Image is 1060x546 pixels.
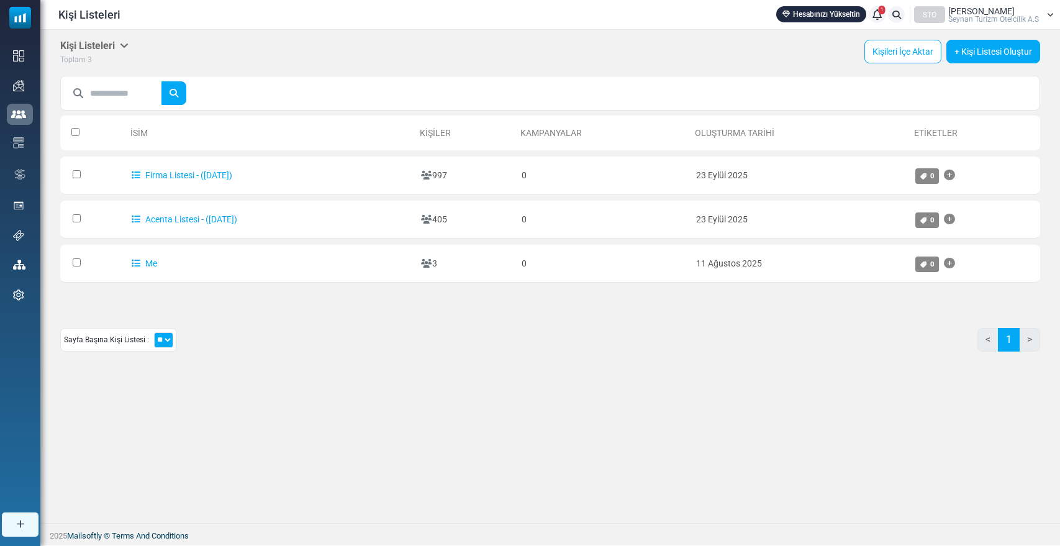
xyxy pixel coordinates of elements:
[58,6,120,23] span: Kişi Listeleri
[64,334,149,345] span: Sayfa Başına Kişi Listesi :
[60,55,86,64] span: Toplam
[520,128,582,138] a: Kampanyalar
[930,171,935,180] span: 0
[915,257,939,272] a: 0
[13,289,24,301] img: settings-icon.svg
[13,230,24,241] img: support-icon.svg
[690,157,909,194] td: 23 Eylül 2025
[930,216,935,224] span: 0
[13,80,24,91] img: campaigns-icon.png
[914,6,1054,23] a: STO [PERSON_NAME] Seynan Turi̇zm Otelci̇li̇k A.S
[13,167,27,181] img: workflow.svg
[40,523,1060,545] footer: 2025
[515,201,691,239] td: 0
[944,251,955,276] a: Etiket Ekle
[690,201,909,239] td: 23 Eylül 2025
[132,258,157,268] a: Me
[977,328,1040,362] nav: Page
[946,40,1040,63] a: + Kişi Listesi Oluştur
[915,168,939,184] a: 0
[944,207,955,232] a: Etiket Ekle
[515,245,691,283] td: 0
[690,245,909,283] td: 11 Ağustos 2025
[944,163,955,188] a: Etiket Ekle
[112,531,189,540] a: Terms And Conditions
[11,110,26,119] img: contacts-icon-active.svg
[948,7,1015,16] span: [PERSON_NAME]
[914,6,945,23] div: STO
[60,40,129,52] h5: Kişi Listeleri
[914,128,958,138] a: Etiketler
[9,7,31,29] img: mailsoftly_icon_blue_white.svg
[998,328,1020,352] a: 1
[132,214,237,224] a: Acenta Listesi - ([DATE])
[13,50,24,61] img: dashboard-icon.svg
[515,157,691,194] td: 0
[415,245,515,283] td: 3
[879,6,886,14] span: 1
[112,531,189,540] span: translation missing: tr.layouts.footer.terms_and_conditions
[67,531,110,540] a: Mailsoftly ©
[13,137,24,148] img: email-templates-icon.svg
[930,260,935,268] span: 0
[869,6,886,23] a: 1
[132,170,232,180] a: Firma Listesi - ([DATE])
[13,200,24,211] img: landing_pages.svg
[948,16,1039,23] span: Seynan Turi̇zm Otelci̇li̇k A.S
[915,212,939,228] a: 0
[88,55,92,64] span: 3
[130,128,148,138] a: İsim
[864,40,941,63] a: Kişileri İçe Aktar
[415,201,515,239] td: 405
[695,128,774,138] a: Oluşturma Tarihi
[420,128,451,138] a: Kişiler
[776,6,866,22] a: Hesabınızı Yükseltin
[415,157,515,194] td: 997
